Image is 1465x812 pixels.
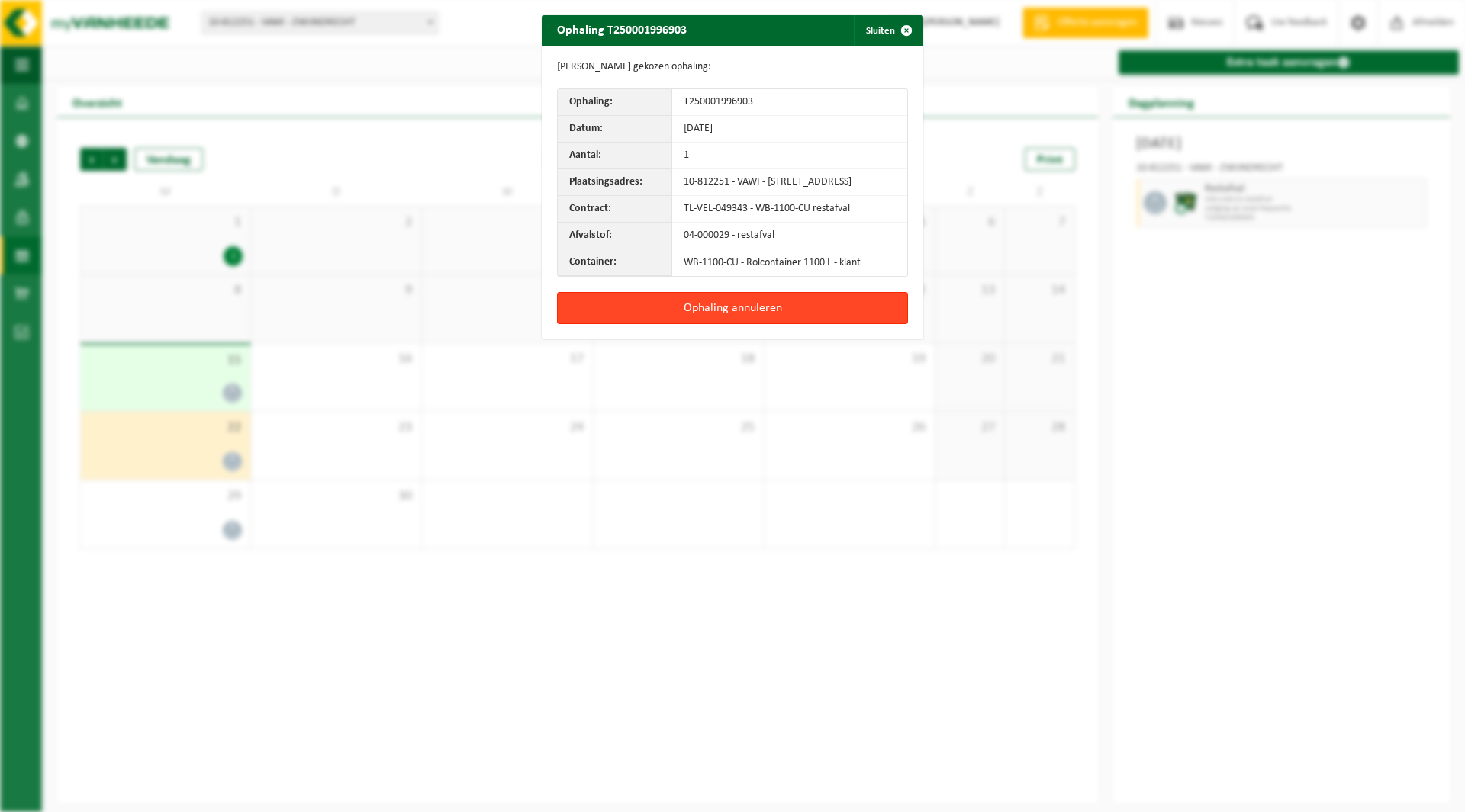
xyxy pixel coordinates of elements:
h2: Ophaling T250001996903 [542,15,702,44]
th: Datum: [558,116,672,143]
td: T250001996903 [672,89,907,116]
th: Contract: [558,196,672,223]
th: Plaatsingsadres: [558,169,672,196]
button: Sluiten [854,15,922,46]
td: [DATE] [672,116,907,143]
td: WB-1100-CU - Rolcontainer 1100 L - klant [672,249,907,276]
td: 1 [672,143,907,169]
th: Container: [558,249,672,276]
th: Ophaling: [558,89,672,116]
button: Ophaling annuleren [557,292,908,324]
th: Aantal: [558,143,672,169]
th: Afvalstof: [558,223,672,249]
td: 04-000029 - restafval [672,223,907,249]
td: 10-812251 - VAWI - [STREET_ADDRESS] [672,169,907,196]
td: TL-VEL-049343 - WB-1100-CU restafval [672,196,907,223]
p: [PERSON_NAME] gekozen ophaling: [557,61,908,73]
